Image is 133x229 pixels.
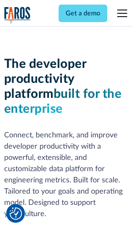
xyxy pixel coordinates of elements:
[112,3,129,23] div: menu
[4,130,129,220] p: Connect, benchmark, and improve developer productivity with a powerful, extensible, and customiza...
[4,57,129,117] h1: The developer productivity platform
[4,88,122,115] span: built for the enterprise
[59,5,107,22] a: Get a demo
[10,207,22,220] button: Cookie Settings
[4,7,31,24] img: Logo of the analytics and reporting company Faros.
[10,207,22,220] img: Revisit consent button
[4,7,31,24] a: home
